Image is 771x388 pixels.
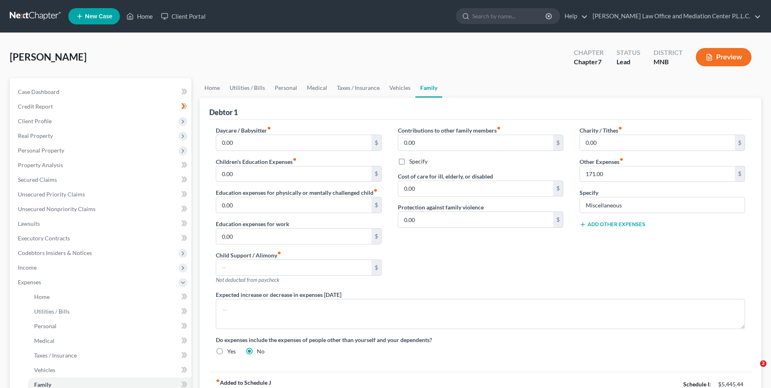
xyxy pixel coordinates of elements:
[216,260,371,275] input: --
[18,147,64,154] span: Personal Property
[580,221,645,228] button: Add Other Expenses
[293,157,297,161] i: fiber_manual_record
[216,188,378,197] label: Education expenses for physically or mentally challenged child
[18,191,85,198] span: Unsecured Priority Claims
[34,366,55,373] span: Vehicles
[371,260,381,275] div: $
[216,220,289,228] label: Education expenses for work
[216,166,371,182] input: --
[580,166,735,182] input: --
[216,157,297,166] label: Children's Education Expenses
[11,231,191,246] a: Executory Contracts
[580,126,622,135] label: Charity / Tithes
[371,229,381,244] div: $
[760,360,767,367] span: 2
[28,319,191,334] a: Personal
[28,348,191,363] a: Taxes / Insurance
[553,181,563,196] div: $
[257,347,265,355] label: No
[18,103,53,110] span: Credit Report
[18,235,70,242] span: Executory Contracts
[371,135,381,150] div: $
[398,126,501,135] label: Contributions to other family members
[560,9,588,24] a: Help
[216,197,371,213] input: --
[598,58,602,65] span: 7
[580,197,745,213] input: Specify...
[28,334,191,348] a: Medical
[580,188,598,197] label: Specify
[589,9,761,24] a: [PERSON_NAME] Law Office and Mediation Center P.L.L.C.
[270,78,302,98] a: Personal
[18,249,92,256] span: Codebtors Insiders & Notices
[735,166,745,182] div: $
[619,157,623,161] i: fiber_manual_record
[34,352,77,359] span: Taxes / Insurance
[18,161,63,168] span: Property Analysis
[398,203,484,211] label: Protection against family violence
[398,135,553,150] input: --
[553,135,563,150] div: $
[209,107,238,117] div: Debtor 1
[18,264,37,271] span: Income
[216,251,281,259] label: Child Support / Alimony
[85,13,112,20] span: New Case
[415,78,442,98] a: Family
[34,323,56,329] span: Personal
[384,78,415,98] a: Vehicles
[28,304,191,319] a: Utilities / Bills
[580,157,623,166] label: Other Expenses
[743,360,763,380] iframe: Intercom live chat
[216,126,271,135] label: Daycare / Babysitter
[409,157,428,166] label: Specify
[225,78,270,98] a: Utilities / Bills
[332,78,384,98] a: Taxes / Insurance
[574,57,604,67] div: Chapter
[34,293,50,300] span: Home
[11,85,191,99] a: Case Dashboard
[18,176,57,183] span: Secured Claims
[654,48,683,57] div: District
[18,279,41,286] span: Expenses
[216,290,341,299] label: Expected increase or decrease in expenses [DATE]
[374,188,378,192] i: fiber_manual_record
[18,220,40,227] span: Lawsuits
[18,132,53,139] span: Real Property
[398,212,553,227] input: --
[11,187,191,202] a: Unsecured Priority Claims
[216,135,371,150] input: --
[654,57,683,67] div: MNB
[34,337,54,344] span: Medical
[617,57,641,67] div: Lead
[11,216,191,231] a: Lawsuits
[18,88,59,95] span: Case Dashboard
[216,229,371,244] input: --
[216,379,220,383] i: fiber_manual_record
[34,308,69,315] span: Utilities / Bills
[28,290,191,304] a: Home
[18,118,52,124] span: Client Profile
[11,202,191,216] a: Unsecured Nonpriority Claims
[10,51,87,63] span: [PERSON_NAME]
[227,347,236,355] label: Yes
[618,126,622,130] i: fiber_manual_record
[277,251,281,255] i: fiber_manual_record
[267,126,271,130] i: fiber_manual_record
[472,9,547,24] input: Search by name...
[398,181,553,196] input: --
[157,9,210,24] a: Client Portal
[574,48,604,57] div: Chapter
[683,381,711,388] strong: Schedule I:
[735,135,745,150] div: $
[371,166,381,182] div: $
[617,48,641,57] div: Status
[398,172,493,181] label: Cost of care for ill, elderly, or disabled
[216,336,745,344] label: Do expenses include the expenses of people other than yourself and your dependents?
[34,381,51,388] span: Family
[371,197,381,213] div: $
[580,135,735,150] input: --
[216,277,279,283] span: Not deducted from paycheck
[200,78,225,98] a: Home
[553,212,563,227] div: $
[302,78,332,98] a: Medical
